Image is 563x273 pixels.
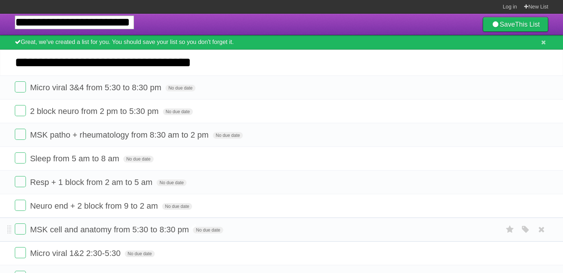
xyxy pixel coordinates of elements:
label: Done [15,105,26,116]
span: No due date [163,108,193,115]
span: No due date [193,227,223,233]
label: Done [15,81,26,92]
span: 2 block neuro from 2 pm to 5:30 pm [30,107,160,116]
span: MSK patho + rheumatology from 8:30 am to 2 pm [30,130,210,139]
b: This List [515,21,540,28]
label: Done [15,223,26,235]
label: Done [15,247,26,258]
label: Done [15,152,26,164]
label: Done [15,129,26,140]
span: No due date [125,250,155,257]
span: MSK cell and anatomy from 5:30 to 8:30 pm [30,225,191,234]
span: Neuro end + 2 block from 9 to 2 am [30,201,160,210]
span: No due date [157,179,187,186]
label: Done [15,176,26,187]
span: Micro viral 3&4 from 5:30 to 8:30 pm [30,83,163,92]
span: No due date [213,132,243,139]
a: SaveThis List [483,17,548,32]
span: Sleep from 5 am to 8 am [30,154,121,163]
label: Done [15,200,26,211]
label: Star task [503,223,517,236]
span: No due date [165,85,195,91]
span: Resp + 1 block from 2 am to 5 am [30,178,154,187]
span: No due date [123,156,153,162]
span: Micro viral 1&2 2:30-5:30 [30,249,123,258]
span: No due date [162,203,192,210]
